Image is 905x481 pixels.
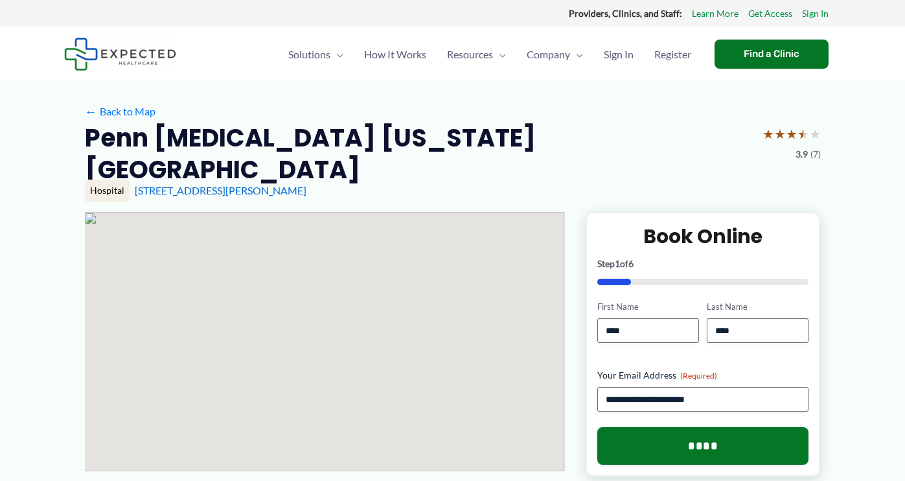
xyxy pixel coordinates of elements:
span: Register [654,32,691,77]
span: 3.9 [796,146,808,163]
strong: Providers, Clinics, and Staff: [569,8,682,19]
span: (Required) [680,371,717,381]
span: 6 [628,258,634,269]
label: Last Name [707,301,808,313]
span: 1 [615,258,620,269]
label: Your Email Address [597,369,809,382]
span: Company [527,32,570,77]
p: Step of [597,259,809,268]
label: First Name [597,301,699,313]
span: How It Works [364,32,426,77]
span: ★ [762,122,774,146]
a: ←Back to Map [85,102,155,121]
a: How It Works [354,32,437,77]
span: (7) [810,146,821,163]
span: ← [85,105,97,117]
h2: Book Online [597,224,809,249]
a: SolutionsMenu Toggle [278,32,354,77]
img: Expected Healthcare Logo - side, dark font, small [64,38,176,71]
a: Sign In [802,5,829,22]
div: Hospital [85,180,130,202]
span: Sign In [604,32,634,77]
span: ★ [797,122,809,146]
a: Get Access [748,5,792,22]
a: Register [644,32,702,77]
a: Learn More [692,5,739,22]
span: Resources [447,32,493,77]
span: Menu Toggle [330,32,343,77]
a: Sign In [593,32,644,77]
h2: Penn [MEDICAL_DATA] [US_STATE][GEOGRAPHIC_DATA] [85,122,752,186]
span: ★ [809,122,821,146]
a: ResourcesMenu Toggle [437,32,516,77]
span: Solutions [288,32,330,77]
span: Menu Toggle [570,32,583,77]
a: [STREET_ADDRESS][PERSON_NAME] [135,184,306,196]
span: Menu Toggle [493,32,506,77]
nav: Primary Site Navigation [278,32,702,77]
a: Find a Clinic [715,40,829,69]
span: ★ [774,122,786,146]
span: ★ [786,122,797,146]
a: CompanyMenu Toggle [516,32,593,77]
